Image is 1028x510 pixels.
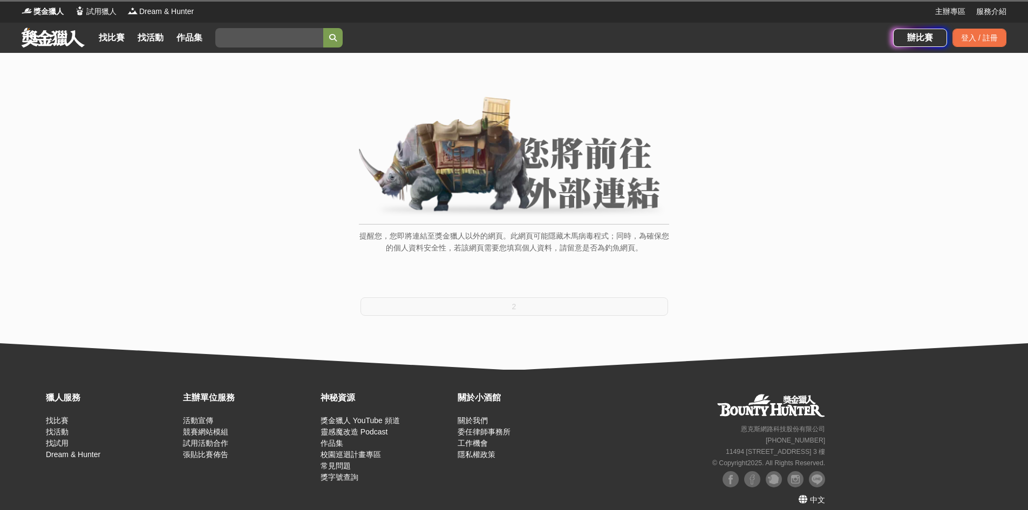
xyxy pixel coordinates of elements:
a: LogoDream & Hunter [127,6,194,17]
img: Plurk [766,471,782,487]
span: 獎金獵人 [33,6,64,17]
div: 主辦單位服務 [183,391,315,404]
a: 張貼比賽佈告 [183,450,228,459]
a: 獎金獵人 YouTube 頻道 [321,416,400,425]
a: 競賽網站模組 [183,427,228,436]
div: 神秘資源 [321,391,452,404]
a: 獎字號查詢 [321,473,358,481]
a: Dream & Hunter [46,450,100,459]
img: Logo [22,5,32,16]
a: Logo試用獵人 [74,6,117,17]
img: External Link Banner [359,97,669,219]
a: 試用活動合作 [183,439,228,447]
img: LINE [809,471,825,487]
img: Instagram [787,471,804,487]
a: Logo獎金獵人 [22,6,64,17]
button: 2 [360,297,668,316]
img: Logo [127,5,138,16]
img: Logo [74,5,85,16]
img: Facebook [744,471,760,487]
span: Dream & Hunter [139,6,194,17]
a: 委任律師事務所 [458,427,510,436]
a: 找活動 [133,30,168,45]
small: 恩克斯網路科技股份有限公司 [741,425,825,433]
p: 提醒您，您即將連結至獎金獵人以外的網頁。此網頁可能隱藏木馬病毒程式；同時，為確保您的個人資料安全性，若該網頁需要您填寫個人資料，請留意是否為釣魚網頁。 [359,230,669,265]
div: 關於小酒館 [458,391,589,404]
a: 辦比賽 [893,29,947,47]
a: 校園巡迴計畫專區 [321,450,381,459]
a: 作品集 [321,439,343,447]
a: 隱私權政策 [458,450,495,459]
a: 找活動 [46,427,69,436]
a: 找試用 [46,439,69,447]
a: 關於我們 [458,416,488,425]
a: 活動宣傳 [183,416,213,425]
span: 中文 [810,495,825,504]
a: 靈感魔改造 Podcast [321,427,387,436]
small: 11494 [STREET_ADDRESS] 3 樓 [726,448,825,455]
a: 主辦專區 [935,6,965,17]
a: 找比賽 [46,416,69,425]
div: 登入 / 註冊 [952,29,1006,47]
small: © Copyright 2025 . All Rights Reserved. [712,459,825,467]
div: 獵人服務 [46,391,178,404]
a: 服務介紹 [976,6,1006,17]
a: 常見問題 [321,461,351,470]
a: 找比賽 [94,30,129,45]
a: 工作機會 [458,439,488,447]
a: 作品集 [172,30,207,45]
small: [PHONE_NUMBER] [766,437,825,444]
span: 試用獵人 [86,6,117,17]
img: Facebook [723,471,739,487]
